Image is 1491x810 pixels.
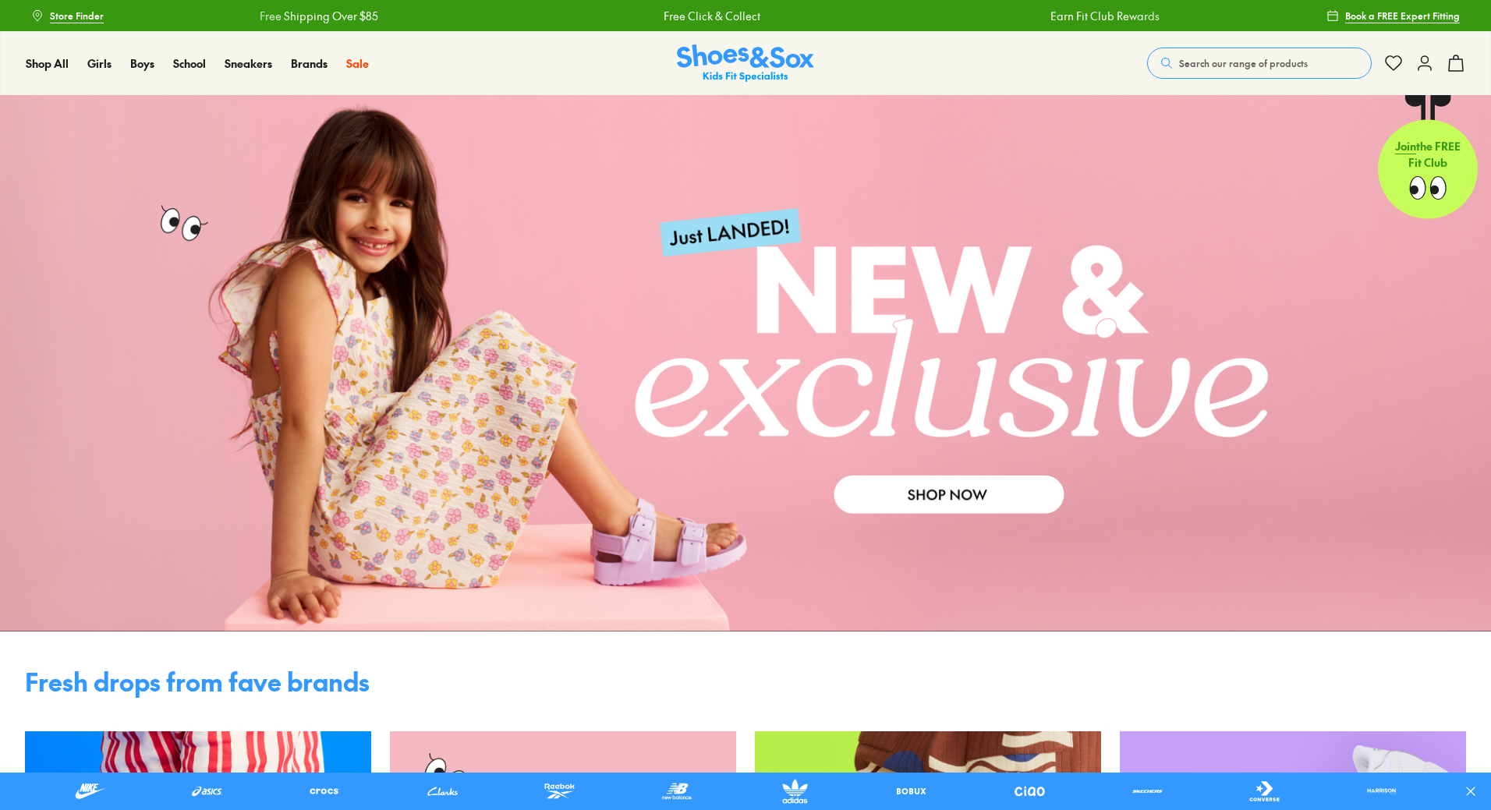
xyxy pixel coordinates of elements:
img: SNS_Logo_Responsive.svg [677,44,814,83]
span: Store Finder [50,9,104,23]
a: Brands [291,55,328,72]
a: Shoes & Sox [677,44,814,83]
a: Jointhe FREE Fit Club [1378,94,1478,219]
span: Sale [346,55,369,71]
p: the FREE Fit Club [1378,126,1478,183]
a: Earn Fit Club Rewards [1047,8,1156,24]
a: Store Finder [31,2,104,30]
a: Girls [87,55,112,72]
span: Boys [130,55,154,71]
a: Shop All [26,55,69,72]
a: Free Shipping Over $85 [256,8,374,24]
span: Shop All [26,55,69,71]
span: Sneakers [225,55,272,71]
span: Join [1395,138,1416,154]
span: School [173,55,206,71]
button: Search our range of products [1147,48,1372,79]
a: Sneakers [225,55,272,72]
span: Brands [291,55,328,71]
a: Book a FREE Expert Fitting [1326,2,1460,30]
a: Sale [346,55,369,72]
span: Girls [87,55,112,71]
span: Search our range of products [1179,56,1308,70]
a: Boys [130,55,154,72]
a: Free Click & Collect [660,8,756,24]
a: School [173,55,206,72]
span: Book a FREE Expert Fitting [1345,9,1460,23]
